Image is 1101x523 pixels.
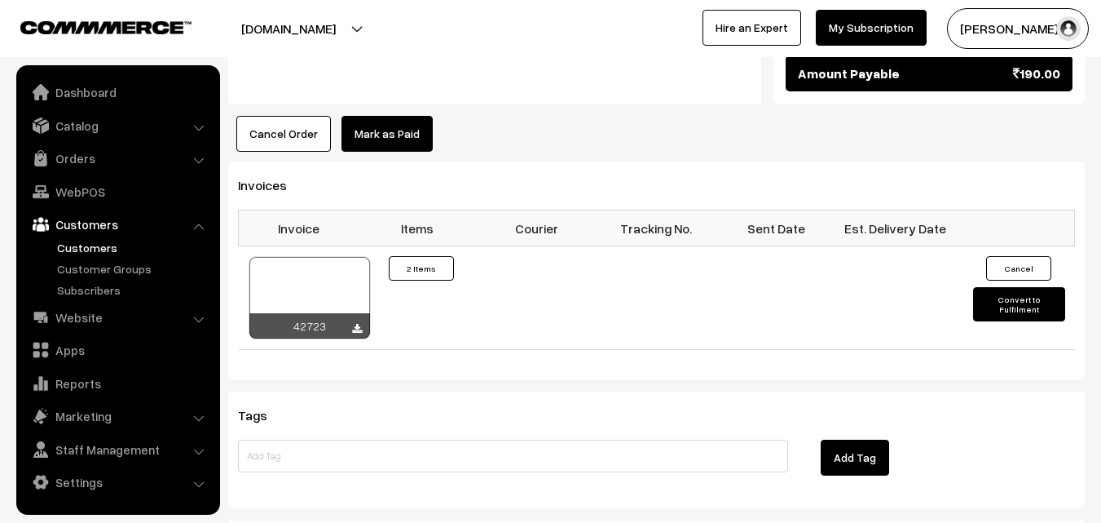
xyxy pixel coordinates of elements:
[341,116,433,152] a: Mark as Paid
[973,287,1065,321] button: Convert to Fulfilment
[478,211,597,246] th: Courier
[389,256,454,281] button: 2 Items
[20,435,214,464] a: Staff Management
[20,78,214,107] a: Dashboard
[20,401,214,431] a: Marketing
[238,440,788,472] input: Add Tag
[53,281,214,299] a: Subscribers
[821,440,889,476] button: Add Tag
[798,64,900,83] span: Amount Payable
[20,144,214,173] a: Orders
[20,335,214,365] a: Apps
[249,313,370,339] div: 42723
[20,177,214,206] a: WebPOS
[358,211,478,246] th: Items
[20,210,214,239] a: Customers
[20,369,214,398] a: Reports
[20,303,214,332] a: Website
[1013,64,1060,83] span: 190.00
[947,8,1089,49] button: [PERSON_NAME] s…
[702,10,801,46] a: Hire an Expert
[53,239,214,256] a: Customers
[20,468,214,497] a: Settings
[184,8,393,49] button: [DOMAIN_NAME]
[835,211,955,246] th: Est. Delivery Date
[986,256,1051,281] button: Cancel
[1056,16,1081,41] img: user
[53,260,214,277] a: Customer Groups
[597,211,716,246] th: Tracking No.
[20,21,192,33] img: COMMMERCE
[816,10,927,46] a: My Subscription
[238,177,306,193] span: Invoices
[236,116,331,152] button: Cancel Order
[238,407,287,423] span: Tags
[20,111,214,140] a: Catalog
[239,211,359,246] th: Invoice
[716,211,836,246] th: Sent Date
[20,16,163,36] a: COMMMERCE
